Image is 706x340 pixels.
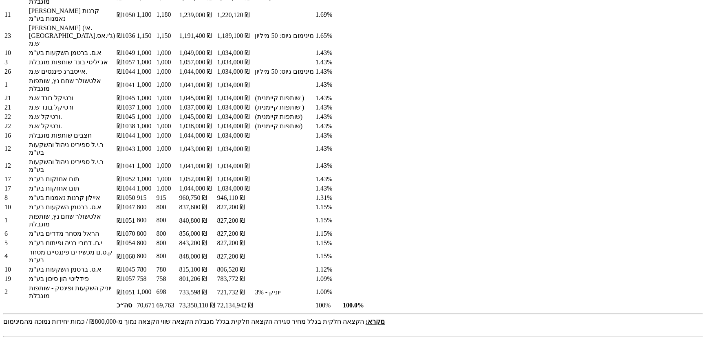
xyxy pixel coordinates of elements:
td: 12 [4,140,28,157]
td: 758 [136,274,155,283]
td: 1,034,000 ₪ [216,184,254,193]
span: הקצאה חלקית בגלל מגבלת הקצאה [172,318,272,325]
td: 1,180 [156,7,178,23]
td: ₪1047 [116,203,135,211]
td: ₪1051 [116,284,135,300]
td: 1,150 [156,24,178,48]
span: שווי הקצאה נמוך מ-₪800,000 / כמות יחידות נמוכה מהמינימום [3,318,170,325]
td: 1,239,000 ₪ [179,7,216,23]
td: 1 [4,212,28,228]
td: א.ס. ברטמן השקעות בע"מ [29,203,115,211]
td: 2 [4,284,28,300]
td: ₪1037 [116,103,135,112]
td: 827,200 ₪ [216,229,254,238]
td: 1,189,100 ₪ [216,24,254,48]
span: מינימום גיוס: 50 מיליון [255,32,313,39]
td: 783,772 ₪ [216,274,254,283]
span: (שותפות קיימנית ) [255,103,313,111]
td: 1,000 [156,58,178,66]
td: 1.15% [315,229,342,238]
td: 827,200 ₪ [216,203,254,211]
td: 1,044,000 ₪ [179,184,216,193]
td: 856,000 ₪ [179,229,216,238]
td: 12 [4,158,28,174]
td: 1,000 [136,103,155,112]
td: 1.43% [315,140,342,157]
span: (שותפות קיימנית) [255,113,313,121]
td: 11 [4,7,28,23]
td: 10 [4,203,28,211]
td: 1,000 [156,131,178,140]
td: 1.09% [315,274,342,283]
td: 1.43% [315,67,342,76]
td: 72,134,942 ₪ [216,301,254,309]
td: [PERSON_NAME] קרנות נאמנות בע"מ [29,7,115,23]
td: 1.15% [315,212,342,228]
td: 800 [156,229,178,238]
td: 5 [4,239,28,247]
span: מינימום גיוס: 50 מיליון [255,68,313,75]
td: 806,520 ₪ [216,265,254,274]
td: יוניק השקעות ופינטק - שותפות מוגבלת [29,284,115,300]
td: 1,034,000 ₪ [216,158,254,174]
td: ₪1050 [116,7,135,23]
td: 1,000 [156,175,178,183]
td: 1.00% [315,284,342,300]
td: ₪1057 [116,274,135,283]
td: 780 [136,265,155,274]
td: 4 [4,248,28,264]
td: 1,045,000 ₪ [179,94,216,102]
td: תום אחזקות בע"מ [29,175,115,183]
td: 1,034,000 ₪ [216,140,254,157]
td: 840,800 ₪ [179,212,216,228]
td: 915 [156,193,178,202]
td: 1,191,400 ₪ [179,24,216,48]
td: 1,000 [136,184,155,193]
td: הקצאה בפועל לקבוצה 'יוניק' 3.00% [254,284,314,300]
td: 827,200 ₪ [216,212,254,228]
span: (שותפות קיימנית) [255,122,313,130]
td: ₪1038 [116,122,135,130]
td: 1,034,000 ₪ [216,122,254,130]
td: ר.י.ל ספיריט ניהול והשקעות בע"מ [29,140,115,157]
td: 1.43% [315,94,342,102]
td: 1,000 [156,103,178,112]
td: א.ס. ברטמן השקעות בע"מ [29,265,115,274]
td: 800 [136,239,155,247]
td: ק.ס.ם מכשירים פיננסיים מסחר בע"מ [29,248,115,264]
td: 1,043,000 ₪ [179,140,216,157]
td: 21 [4,94,28,102]
td: ₪1052 [116,175,135,183]
td: 21 [4,103,28,112]
td: 1,000 [136,67,155,76]
td: ₪1070 [116,229,135,238]
td: 1,034,000 ₪ [216,67,254,76]
td: חצבים שותפות מוגבלת [29,131,115,140]
td: 1,044,000 ₪ [179,67,216,76]
td: 733,598 ₪ [179,284,216,300]
td: אג'יליטי בונד שותפות מוגבלת [29,58,115,66]
td: 1,037,000 ₪ [179,103,216,112]
td: 1,034,000 ₪ [216,175,254,183]
td: 1,034,000 ₪ [216,131,254,140]
td: 1.43% [315,58,342,66]
td: ₪1044 [116,184,135,193]
td: ₪1045 [116,94,135,102]
td: 1,150 [136,24,155,48]
td: 801,206 ₪ [179,274,216,283]
td: הראל מסחר מדדים בע"מ [29,229,115,238]
td: 10 [4,48,28,57]
u: מקרא: [366,318,385,325]
td: 22 [4,112,28,121]
td: 1,034,000 ₪ [216,103,254,112]
td: 1.15% [315,239,342,247]
td: 1.43% [315,48,342,57]
td: 946,110 ₪ [216,193,254,202]
td: ₪1060 [116,248,135,264]
td: 1,000 [156,122,178,130]
td: 1,034,000 ₪ [216,58,254,66]
td: 815,100 ₪ [179,265,216,274]
td: 1.43% [315,158,342,174]
td: 827,200 ₪ [216,239,254,247]
strong: סה״כ [117,302,132,309]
